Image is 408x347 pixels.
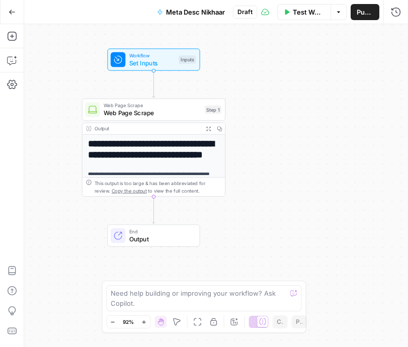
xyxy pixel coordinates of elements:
[277,317,284,326] span: Copy
[166,7,225,17] span: Meta Desc Nikhaar
[357,7,374,17] span: Publish
[296,317,303,326] span: Paste
[152,197,155,223] g: Edge from step_1 to end
[123,318,134,326] span: 92%
[293,7,324,17] span: Test Workflow
[104,102,201,109] span: Web Page Scrape
[95,125,200,132] div: Output
[273,315,288,328] button: Copy
[179,55,196,64] div: Inputs
[237,8,253,17] span: Draft
[129,58,175,67] span: Set Inputs
[129,52,175,59] span: Workflow
[82,224,225,246] div: EndOutput
[129,228,192,235] span: End
[205,106,221,114] div: Step 1
[351,4,380,20] button: Publish
[129,234,192,243] span: Output
[152,71,155,98] g: Edge from start to step_1
[82,48,225,70] div: WorkflowSet InputsInputs
[112,188,147,194] span: Copy the output
[292,315,307,328] button: Paste
[277,4,331,20] button: Test Workflow
[151,4,231,20] button: Meta Desc Nikhaar
[104,108,201,117] span: Web Page Scrape
[95,180,221,194] div: This output is too large & has been abbreviated for review. to view the full content.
